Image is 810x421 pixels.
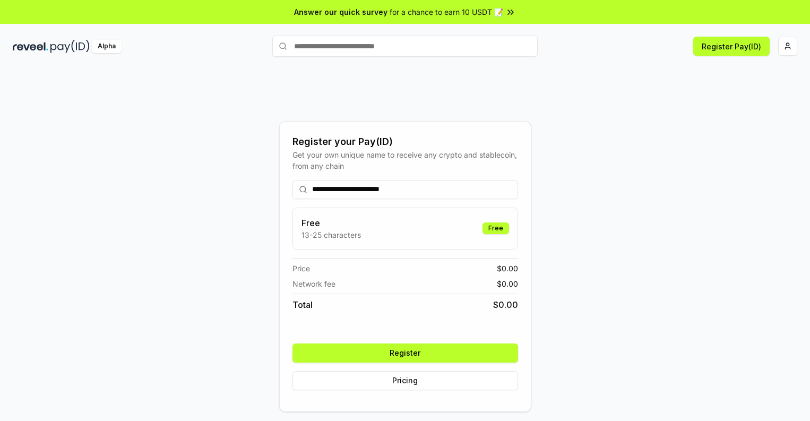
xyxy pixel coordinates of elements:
[92,40,122,53] div: Alpha
[301,217,361,229] h3: Free
[292,298,313,311] span: Total
[292,343,518,363] button: Register
[294,6,387,18] span: Answer our quick survey
[693,37,770,56] button: Register Pay(ID)
[497,278,518,289] span: $ 0.00
[497,263,518,274] span: $ 0.00
[482,222,509,234] div: Free
[292,134,518,149] div: Register your Pay(ID)
[301,229,361,240] p: 13-25 characters
[292,278,335,289] span: Network fee
[292,263,310,274] span: Price
[292,149,518,171] div: Get your own unique name to receive any crypto and stablecoin, from any chain
[50,40,90,53] img: pay_id
[493,298,518,311] span: $ 0.00
[292,371,518,390] button: Pricing
[13,40,48,53] img: reveel_dark
[390,6,503,18] span: for a chance to earn 10 USDT 📝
